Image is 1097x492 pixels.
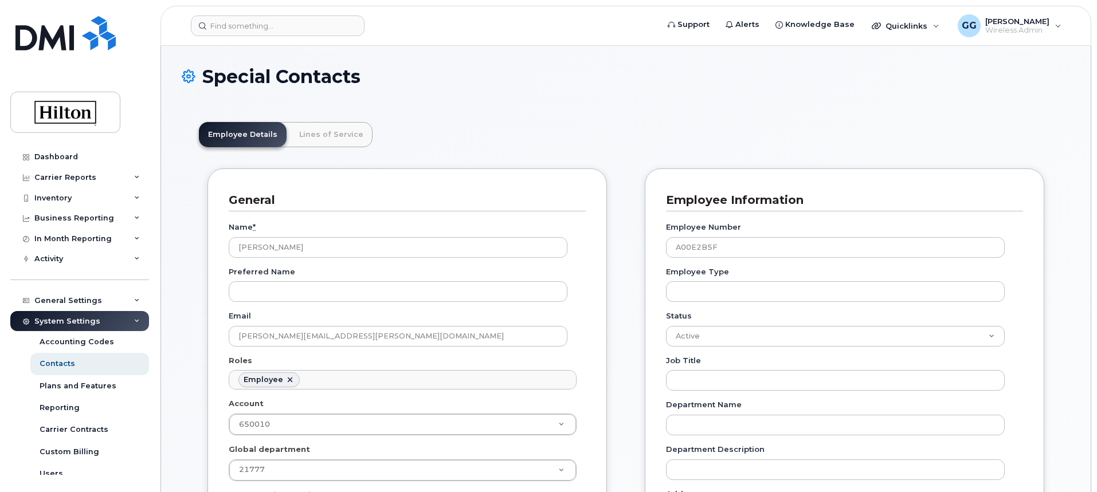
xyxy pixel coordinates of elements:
[290,122,373,147] a: Lines of Service
[199,122,287,147] a: Employee Details
[1047,442,1088,483] iframe: Messenger Launcher
[229,266,295,277] label: Preferred Name
[666,444,765,455] label: Department Description
[229,398,264,409] label: Account
[229,222,256,233] label: Name
[229,310,251,321] label: Email
[666,192,1014,208] h3: Employee Information
[666,355,701,366] label: Job Title
[666,310,692,321] label: Status
[229,192,577,208] h3: General
[182,66,1070,86] h1: Special Contacts
[229,355,252,366] label: Roles
[239,465,265,474] span: 21777
[239,420,270,428] span: 650010
[244,375,283,384] div: Employee
[666,399,742,410] label: Department Name
[666,222,741,233] label: Employee Number
[253,222,256,231] abbr: required
[229,414,576,435] a: 650010
[229,460,576,481] a: 21777
[229,444,310,455] label: Global department
[666,266,729,277] label: Employee Type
